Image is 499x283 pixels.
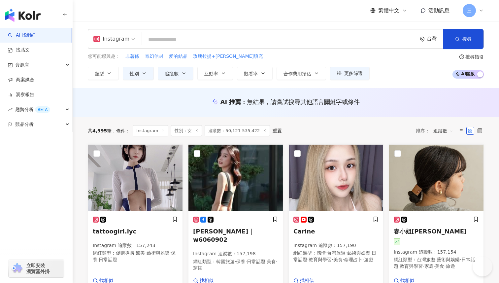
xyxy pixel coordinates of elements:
[193,265,202,270] span: 穿搭
[125,53,139,60] span: 非薯條
[112,128,130,133] span: 條件 ：
[193,53,263,60] button: 玫瑰拉提+[PERSON_NAME]填充
[423,264,424,269] span: ·
[378,7,399,14] span: 繁體中文
[136,250,145,256] span: 醫美
[307,257,309,262] span: ·
[427,36,443,42] div: 台灣
[130,71,139,76] span: 性別
[88,128,112,133] div: 共 筆
[116,250,134,256] span: 促購導購
[15,117,34,132] span: 競品分析
[293,242,379,249] p: Instagram 追蹤數 ： 157,190
[93,228,136,235] span: tattoogirl.lyc
[267,259,276,264] span: 美食
[370,250,372,256] span: ·
[247,259,265,264] span: 日常話題
[332,257,333,262] span: ·
[459,54,464,59] span: question-circle
[435,264,444,269] span: 美食
[326,250,327,256] span: ·
[437,257,460,262] span: 藝術與娛樂
[8,47,30,53] a: 找貼文
[362,257,364,262] span: ·
[417,257,435,262] span: 台灣旅遊
[15,102,50,117] span: 趨勢分析
[364,257,373,262] span: 遊戲
[193,53,263,60] span: 玫瑰拉提+[PERSON_NAME]填充
[8,91,34,98] a: 洞察報告
[473,257,492,276] iframe: Help Scout Beacon - Open
[5,9,41,22] img: logo
[277,67,326,80] button: 合作費用預估
[465,54,484,59] div: 搜尋指引
[147,250,170,256] span: 藝術與娛樂
[434,264,435,269] span: ·
[343,257,344,262] span: ·
[443,29,483,49] button: 搜尋
[92,128,107,133] span: 4,995
[424,264,434,269] span: 家庭
[8,107,13,112] span: rise
[394,257,475,269] span: 日常話題
[309,257,332,262] span: 教育與學習
[97,257,99,262] span: ·
[467,7,472,14] span: 三
[93,34,129,44] div: Instagram
[134,250,136,256] span: ·
[316,250,326,256] span: 感情
[400,264,423,269] span: 教育與學習
[193,259,278,271] p: 網紅類型 ：
[99,257,117,262] span: 日常話題
[428,7,449,14] span: 活動訊息
[26,263,50,274] span: 立即安裝 瀏覽器外掛
[433,125,453,136] span: 追蹤數
[389,145,483,211] img: KOL Avatar
[88,67,119,80] button: 類型
[197,67,233,80] button: 互動率
[88,53,120,60] span: 您可能感興趣：
[93,250,176,262] span: 保養
[394,228,467,235] span: 春小姐[PERSON_NAME]
[283,71,311,76] span: 合作費用預估
[394,249,479,256] p: Instagram 追蹤數 ： 157,154
[169,53,188,60] button: 愛的結晶
[244,71,258,76] span: 觀看率
[8,77,34,83] a: 商案媒合
[145,53,164,60] button: 奇幻信封
[333,257,343,262] span: 美食
[133,125,168,136] span: Instagram
[293,250,376,262] span: 日常話題
[276,259,277,264] span: ·
[11,263,23,274] img: chrome extension
[235,259,236,264] span: ·
[293,228,315,235] span: Carine
[398,264,400,269] span: ·
[245,259,247,264] span: ·
[193,251,278,257] p: Instagram 追蹤數 ： 157,198
[193,228,254,243] span: [PERSON_NAME]｜w6060902
[237,67,273,80] button: 觀看率
[95,71,104,76] span: 類型
[158,67,193,80] button: 追蹤數
[460,257,461,262] span: ·
[93,242,178,249] p: Instagram 追蹤數 ： 157,243
[420,37,425,42] span: environment
[293,250,379,263] p: 網紅類型 ：
[273,128,282,133] div: 重置
[330,67,370,80] button: 更多篩選
[205,125,270,136] span: 追蹤數：50,121-535,422
[8,32,36,39] a: searchAI 找網紅
[93,250,178,263] p: 網紅類型 ：
[15,57,29,72] span: 資源庫
[347,250,370,256] span: 藝術與娛樂
[204,71,218,76] span: 互動率
[444,264,446,269] span: ·
[35,106,50,113] div: BETA
[123,67,154,80] button: 性別
[327,250,346,256] span: 台灣旅遊
[188,145,283,211] img: KOL Avatar
[289,145,383,211] img: KOL Avatar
